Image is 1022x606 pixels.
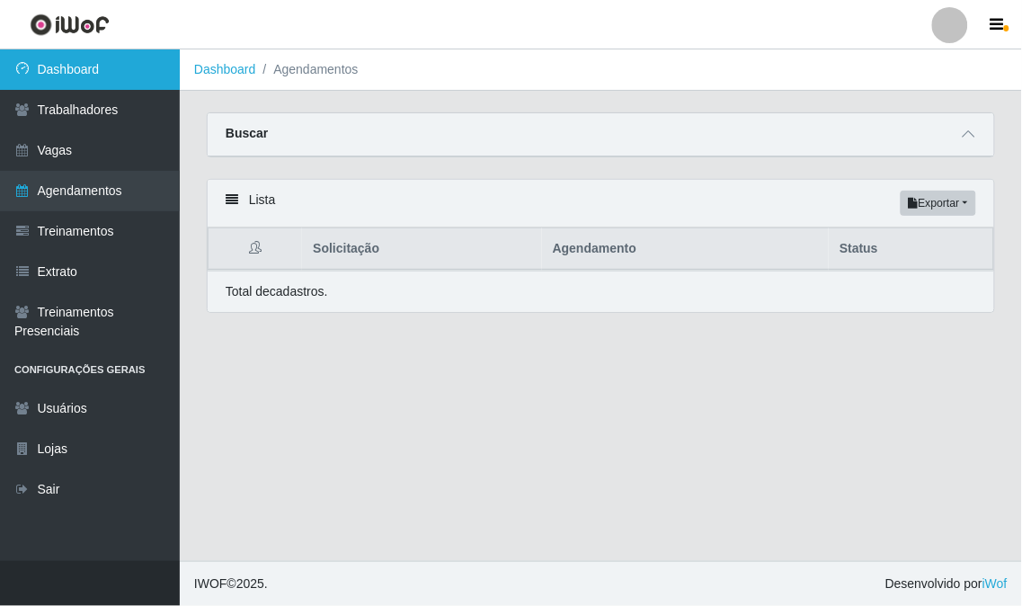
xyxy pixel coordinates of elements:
[180,49,1022,91] nav: breadcrumb
[982,576,1008,591] a: iWof
[885,575,1008,593] span: Desenvolvido por
[829,228,993,271] th: Status
[542,228,829,271] th: Agendamento
[302,228,542,271] th: Solicitação
[901,191,976,216] button: Exportar
[194,576,227,591] span: IWOF
[256,60,359,79] li: Agendamentos
[194,575,268,593] span: © 2025 .
[208,180,994,227] div: Lista
[194,62,256,76] a: Dashboard
[30,13,110,36] img: CoreUI Logo
[226,282,328,301] p: Total de cadastros.
[226,126,268,140] strong: Buscar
